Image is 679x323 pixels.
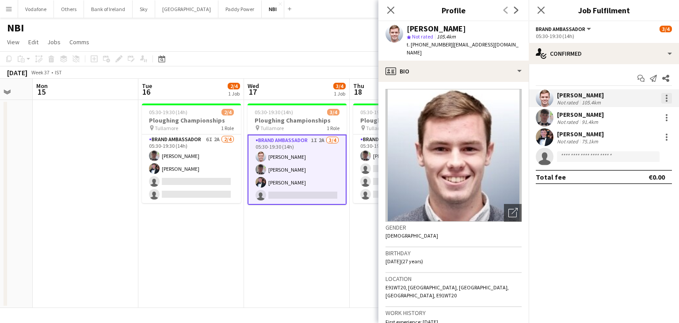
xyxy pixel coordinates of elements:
[407,41,519,56] span: | [EMAIL_ADDRESS][DOMAIN_NAME]
[327,125,339,131] span: 1 Role
[333,83,346,89] span: 3/4
[36,82,48,90] span: Mon
[218,0,262,18] button: Paddy Power
[221,125,234,131] span: 1 Role
[18,0,54,18] button: Vodafone
[142,82,152,90] span: Tue
[133,0,155,18] button: Sky
[580,119,600,125] div: 91.4km
[149,109,187,115] span: 05:30-19:30 (14h)
[84,0,133,18] button: Bank of Ireland
[353,82,364,90] span: Thu
[260,125,284,131] span: Tullamore
[7,21,24,35] h1: NBI
[352,87,364,97] span: 18
[228,83,240,89] span: 2/4
[536,26,592,32] button: Brand Ambassador
[155,0,218,18] button: [GEOGRAPHIC_DATA]
[385,258,423,265] span: [DATE] (27 years)
[385,309,522,317] h3: Work history
[529,4,679,16] h3: Job Fulfilment
[44,36,64,48] a: Jobs
[557,111,604,119] div: [PERSON_NAME]
[385,89,522,222] img: Crew avatar or photo
[580,99,603,106] div: 105.4km
[7,38,19,46] span: View
[385,232,438,239] span: [DEMOGRAPHIC_DATA]
[366,125,389,131] span: Tullamore
[385,275,522,283] h3: Location
[248,135,347,205] app-card-role: Brand Ambassador1I2A3/405:30-19:30 (14h)[PERSON_NAME][PERSON_NAME][PERSON_NAME]
[7,68,27,77] div: [DATE]
[255,109,293,115] span: 05:30-19:30 (14h)
[360,109,399,115] span: 05:30-19:30 (14h)
[353,104,452,203] app-job-card: 05:30-19:30 (14h)1/4Ploughing Championships Tullamore1 RoleBrand Ambassador2I2A1/405:30-19:30 (14...
[4,36,23,48] a: View
[248,116,347,124] h3: Ploughing Championships
[155,125,178,131] span: Tullamore
[142,104,241,203] app-job-card: 05:30-19:30 (14h)2/4Ploughing Championships Tullamore1 RoleBrand Ambassador6I2A2/405:30-19:30 (14...
[248,104,347,205] app-job-card: 05:30-19:30 (14h)3/4Ploughing Championships Tullamore1 RoleBrand Ambassador1I2A3/405:30-19:30 (14...
[529,43,679,64] div: Confirmed
[557,138,580,145] div: Not rated
[557,130,604,138] div: [PERSON_NAME]
[407,41,453,48] span: t. [PHONE_NUMBER]
[504,204,522,222] div: Open photos pop-in
[385,223,522,231] h3: Gender
[228,90,240,97] div: 1 Job
[248,82,259,90] span: Wed
[378,4,529,16] h3: Profile
[385,284,509,299] span: E91WT20, [GEOGRAPHIC_DATA], [GEOGRAPHIC_DATA], [GEOGRAPHIC_DATA], E91WT20
[334,90,345,97] div: 1 Job
[35,87,48,97] span: 15
[142,135,241,203] app-card-role: Brand Ambassador6I2A2/405:30-19:30 (14h)[PERSON_NAME][PERSON_NAME]
[55,69,62,76] div: IST
[29,69,51,76] span: Week 37
[580,138,600,145] div: 75.1km
[557,119,580,125] div: Not rated
[47,38,61,46] span: Jobs
[221,109,234,115] span: 2/4
[536,173,566,181] div: Total fee
[353,135,452,203] app-card-role: Brand Ambassador2I2A1/405:30-19:30 (14h)[PERSON_NAME]
[327,109,339,115] span: 3/4
[246,87,259,97] span: 17
[66,36,93,48] a: Comms
[69,38,89,46] span: Comms
[378,61,529,82] div: Bio
[407,25,466,33] div: [PERSON_NAME]
[557,91,604,99] div: [PERSON_NAME]
[141,87,152,97] span: 16
[353,116,452,124] h3: Ploughing Championships
[412,33,433,40] span: Not rated
[660,26,672,32] span: 3/4
[54,0,84,18] button: Others
[28,38,38,46] span: Edit
[142,116,241,124] h3: Ploughing Championships
[557,99,580,106] div: Not rated
[25,36,42,48] a: Edit
[262,0,284,18] button: NBI
[385,249,522,257] h3: Birthday
[435,33,458,40] span: 105.4km
[536,33,672,39] div: 05:30-19:30 (14h)
[648,173,665,181] div: €0.00
[536,26,585,32] span: Brand Ambassador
